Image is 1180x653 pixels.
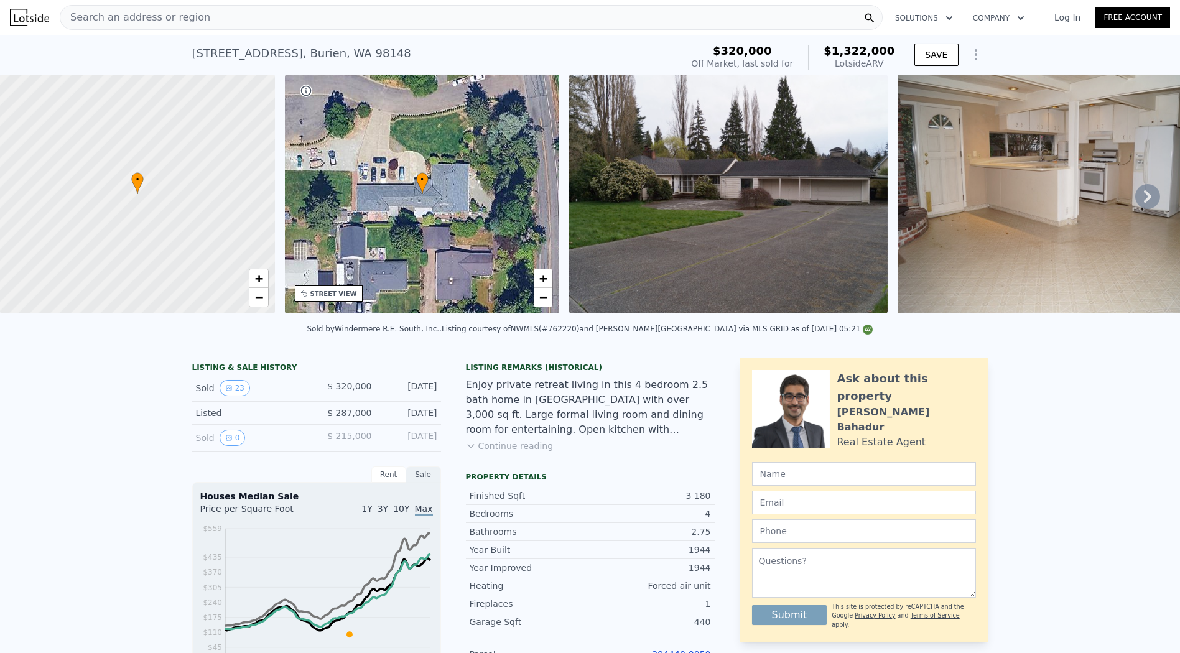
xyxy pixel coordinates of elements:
[590,489,711,502] div: 3 180
[393,504,409,514] span: 10Y
[569,75,888,313] img: Sale: 150333172 Parcel: 97994880
[963,7,1034,29] button: Company
[832,603,975,629] div: This site is protected by reCAPTCHA and the Google and apply.
[307,325,442,333] div: Sold by Windermere R.E. South, Inc. .
[824,57,894,70] div: Lotside ARV
[200,490,433,502] div: Houses Median Sale
[470,580,590,592] div: Heating
[470,526,590,538] div: Bathrooms
[249,269,268,288] a: Zoom in
[824,44,894,57] span: $1,322,000
[131,172,144,194] div: •
[1039,11,1095,24] a: Log In
[310,289,357,299] div: STREET VIEW
[590,544,711,556] div: 1944
[590,507,711,520] div: 4
[534,269,552,288] a: Zoom in
[470,562,590,574] div: Year Improved
[327,431,371,441] span: $ 215,000
[406,466,441,483] div: Sale
[203,613,222,622] tspan: $175
[837,370,976,405] div: Ask about this property
[590,526,711,538] div: 2.75
[752,491,976,514] input: Email
[837,435,926,450] div: Real Estate Agent
[691,57,793,70] div: Off Market, last sold for
[964,42,988,67] button: Show Options
[470,616,590,628] div: Garage Sqft
[361,504,372,514] span: 1Y
[590,616,711,628] div: 440
[863,325,873,335] img: NWMLS Logo
[208,643,222,652] tspan: $45
[466,377,715,437] div: Enjoy private retreat living in this 4 bedroom 2.5 bath home in [GEOGRAPHIC_DATA] with over 3,000...
[466,440,554,452] button: Continue reading
[837,405,976,435] div: [PERSON_NAME] Bahadur
[752,462,976,486] input: Name
[590,580,711,592] div: Forced air unit
[885,7,963,29] button: Solutions
[382,430,437,446] div: [DATE]
[416,172,429,194] div: •
[378,504,388,514] span: 3Y
[534,288,552,307] a: Zoom out
[752,605,827,625] button: Submit
[203,524,222,533] tspan: $559
[539,289,547,305] span: −
[254,271,262,286] span: +
[60,10,210,25] span: Search an address or region
[192,45,411,62] div: [STREET_ADDRESS] , Burien , WA 98148
[203,568,222,577] tspan: $370
[220,430,246,446] button: View historical data
[590,598,711,610] div: 1
[10,9,49,26] img: Lotside
[713,44,772,57] span: $320,000
[203,553,222,562] tspan: $435
[192,363,441,375] div: LISTING & SALE HISTORY
[1095,7,1170,28] a: Free Account
[196,430,307,446] div: Sold
[855,612,895,619] a: Privacy Policy
[203,628,222,637] tspan: $110
[203,598,222,607] tspan: $240
[466,363,715,373] div: Listing Remarks (Historical)
[327,408,371,418] span: $ 287,000
[249,288,268,307] a: Zoom out
[416,174,429,185] span: •
[590,562,711,574] div: 1944
[203,583,222,592] tspan: $305
[196,407,307,419] div: Listed
[539,271,547,286] span: +
[911,612,960,619] a: Terms of Service
[470,489,590,502] div: Finished Sqft
[752,519,976,543] input: Phone
[131,174,144,185] span: •
[470,544,590,556] div: Year Built
[327,381,371,391] span: $ 320,000
[466,472,715,482] div: Property details
[200,502,317,522] div: Price per Square Foot
[382,407,437,419] div: [DATE]
[254,289,262,305] span: −
[196,380,307,396] div: Sold
[220,380,250,396] button: View historical data
[442,325,873,333] div: Listing courtesy of NWMLS (#762220) and [PERSON_NAME][GEOGRAPHIC_DATA] via MLS GRID as of [DATE] ...
[914,44,958,66] button: SAVE
[382,380,437,396] div: [DATE]
[415,504,433,516] span: Max
[470,598,590,610] div: Fireplaces
[371,466,406,483] div: Rent
[470,507,590,520] div: Bedrooms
